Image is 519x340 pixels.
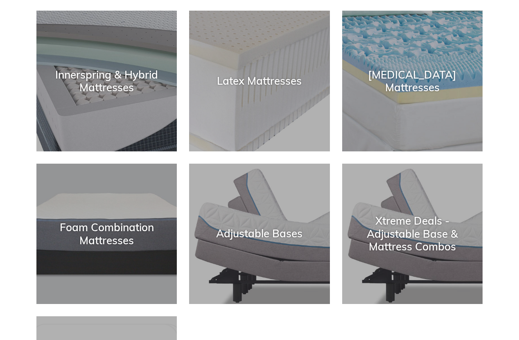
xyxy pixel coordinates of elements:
[189,75,329,88] div: Latex Mattresses
[342,11,483,151] a: [MEDICAL_DATA] Mattresses
[189,164,329,304] a: Adjustable Bases
[36,164,177,304] a: Foam Combination Mattresses
[342,68,483,94] div: [MEDICAL_DATA] Mattresses
[342,215,483,253] div: Xtreme Deals - Adjustable Base & Mattress Combos
[189,227,329,240] div: Adjustable Bases
[342,164,483,304] a: Xtreme Deals - Adjustable Base & Mattress Combos
[36,221,177,246] div: Foam Combination Mattresses
[189,11,329,151] a: Latex Mattresses
[36,68,177,94] div: Innerspring & Hybrid Mattresses
[36,11,177,151] a: Innerspring & Hybrid Mattresses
